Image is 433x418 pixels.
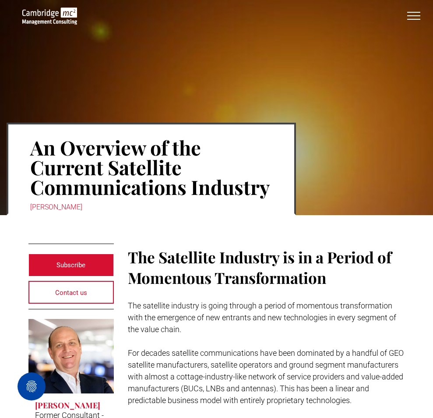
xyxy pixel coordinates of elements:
[22,9,77,18] a: Your Business Transformed | Cambridge Management Consulting
[128,247,391,288] span: The Satellite Industry is in a Period of Momentous Transformation
[28,254,114,276] a: Subscribe
[30,201,273,213] div: [PERSON_NAME]
[30,137,273,198] h1: An Overview of the Current Satellite Communications Industry
[35,400,100,411] h3: [PERSON_NAME]
[402,4,425,27] button: menu
[28,281,114,304] a: Contact us
[128,301,396,334] span: The satellite industry is going through a period of momentous transformation with the emergence o...
[28,319,114,393] a: Steve Tunnicliffe
[22,7,77,25] img: Cambridge Management Logo
[55,282,87,304] span: Contact us
[56,254,85,276] span: Subscribe
[128,348,404,405] span: For decades satellite communications have been dominated by a handful of GEO satellite manufactur...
